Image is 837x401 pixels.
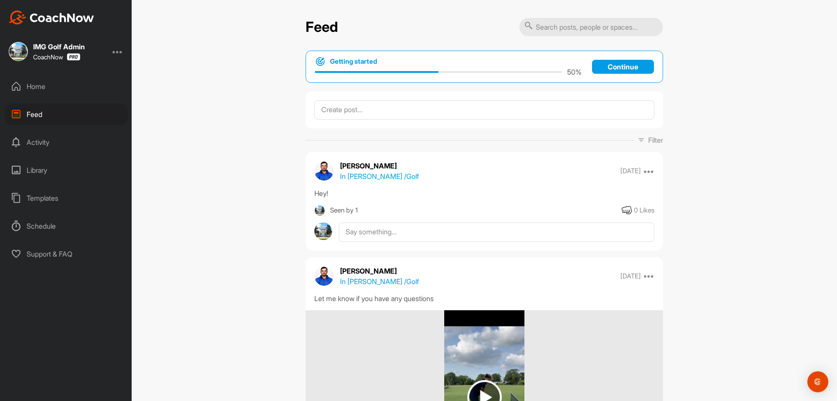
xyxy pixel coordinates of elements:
div: Let me know if you have any questions [314,293,654,304]
div: Library [5,159,128,181]
div: IMG Golf Admin [33,43,85,50]
div: Activity [5,131,128,153]
h2: Feed [306,19,338,36]
p: [DATE] [620,272,641,281]
div: Support & FAQ [5,243,128,265]
img: square_e24ab7e1e8666c6ba6e3f1b6a9a0c7eb.jpg [314,205,325,216]
div: Feed [5,103,128,125]
p: [PERSON_NAME] [340,161,419,171]
img: avatar [314,161,333,181]
div: Seen by 1 [330,205,358,216]
p: [DATE] [620,167,641,175]
p: In [PERSON_NAME] / Golf [340,171,419,182]
a: Continue [592,60,654,74]
img: bullseye [315,56,326,67]
img: CoachNow [9,10,94,24]
img: avatar [314,223,332,240]
img: avatar [314,267,333,286]
p: In [PERSON_NAME] / Golf [340,276,419,287]
p: Filter [648,135,663,145]
div: 0 Likes [634,206,654,216]
div: Hey! [314,188,654,199]
div: Home [5,75,128,97]
p: 50 % [567,67,582,77]
p: [PERSON_NAME] [340,266,419,276]
div: Schedule [5,215,128,237]
img: CoachNow Pro [67,53,80,61]
div: Templates [5,187,128,209]
img: square_e24ab7e1e8666c6ba6e3f1b6a9a0c7eb.jpg [9,42,28,61]
h1: Getting started [330,57,377,66]
input: Search posts, people or spaces... [519,18,663,36]
div: CoachNow [33,53,80,61]
div: Open Intercom Messenger [807,371,828,392]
